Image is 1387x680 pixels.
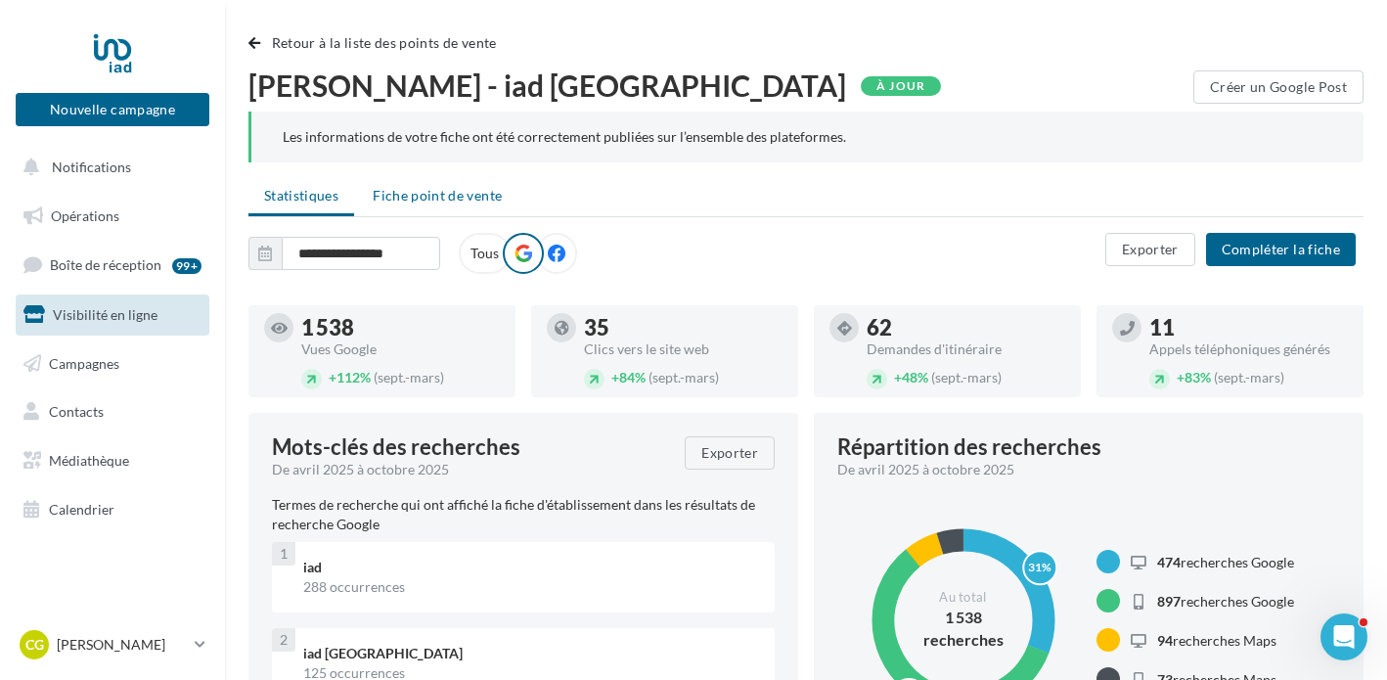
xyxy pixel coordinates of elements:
div: 1 [272,542,295,566]
div: 62 [867,317,1065,339]
a: Médiathèque [12,440,213,481]
span: CG [25,635,44,655]
button: Exporter [685,436,775,470]
span: Mots-clés des recherches [272,436,520,458]
span: 897 [1157,593,1181,610]
a: Opérations [12,196,213,237]
a: Compléter la fiche [1198,240,1364,256]
span: Calendrier [49,501,114,518]
div: Clics vers le site web [584,342,783,356]
div: De avril 2025 à octobre 2025 [837,460,1324,479]
p: Termes de recherche qui ont affiché la fiche d'établissement dans les résultats de recherche Google [272,495,775,534]
button: Exporter [1105,233,1195,266]
div: 2 [272,628,295,652]
a: CG [PERSON_NAME] [16,626,209,663]
span: Contacts [49,403,104,420]
div: Demandes d'itinéraire [867,342,1065,356]
span: recherches Google [1157,593,1294,610]
button: Nouvelle campagne [16,93,209,126]
span: Boîte de réception [50,256,161,273]
div: À jour [861,76,941,96]
span: Visibilité en ligne [53,306,157,323]
span: 94 [1157,632,1173,649]
button: Retour à la liste des points de vente [248,31,505,55]
div: 288 occurrences [303,577,759,597]
div: 11 [1149,317,1348,339]
span: (sept.-mars) [374,369,444,385]
div: Les informations de votre fiche ont été correctement publiées sur l’ensemble des plateformes. [283,127,1332,147]
div: Appels téléphoniques générés [1149,342,1348,356]
span: + [1177,369,1185,385]
span: Médiathèque [49,452,129,469]
div: 35 [584,317,783,339]
span: 48% [894,369,928,385]
a: Visibilité en ligne [12,295,213,336]
span: + [894,369,902,385]
div: Répartition des recherches [837,436,1101,458]
span: Fiche point de vente [373,187,502,204]
div: Vues Google [301,342,500,356]
span: Opérations [51,207,119,224]
span: Campagnes [49,354,119,371]
span: Retour à la liste des points de vente [272,34,497,51]
div: De avril 2025 à octobre 2025 [272,460,669,479]
div: 99+ [172,258,201,274]
div: 1 538 [301,317,500,339]
button: Créer un Google Post [1193,70,1364,104]
span: 84% [611,369,646,385]
button: Notifications [12,147,205,188]
span: (sept.-mars) [649,369,719,385]
a: Boîte de réception99+ [12,244,213,286]
label: Tous [459,233,511,274]
span: Notifications [52,159,131,175]
span: recherches Maps [1157,632,1276,649]
span: 474 [1157,554,1181,570]
iframe: Intercom live chat [1320,613,1367,660]
div: iad [GEOGRAPHIC_DATA] [303,644,759,663]
span: (sept.-mars) [1214,369,1284,385]
span: + [611,369,619,385]
span: 112% [329,369,371,385]
a: Calendrier [12,489,213,530]
span: [PERSON_NAME] - iad [GEOGRAPHIC_DATA] [248,70,846,100]
button: Compléter la fiche [1206,233,1356,266]
div: iad [303,558,759,577]
span: + [329,369,336,385]
a: Contacts [12,391,213,432]
span: recherches Google [1157,554,1294,570]
span: (sept.-mars) [931,369,1002,385]
a: Campagnes [12,343,213,385]
span: 83% [1177,369,1211,385]
p: [PERSON_NAME] [57,635,187,655]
